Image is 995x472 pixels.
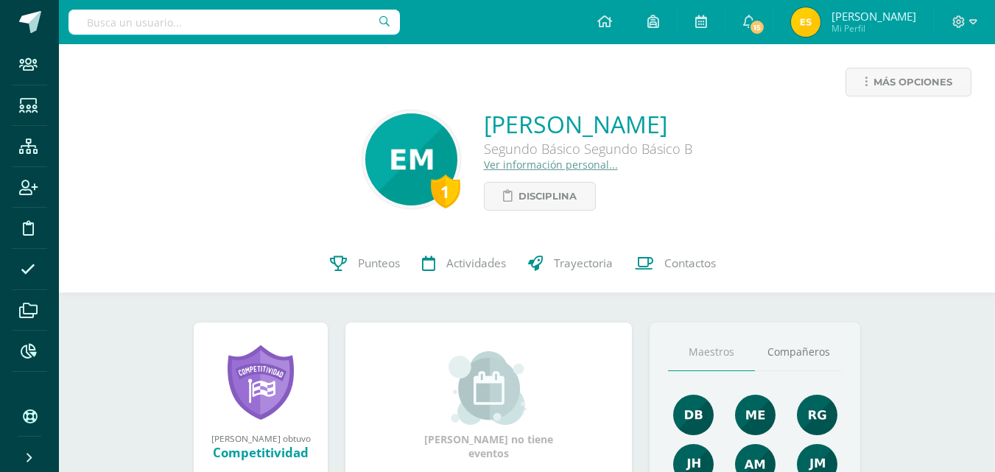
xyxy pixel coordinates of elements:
a: Trayectoria [517,234,624,293]
img: fe1b6580788b8491f9f29e4b07d71f15.png [365,113,457,205]
span: 15 [749,19,765,35]
span: Contactos [664,256,716,271]
span: Más opciones [873,68,952,96]
div: 1 [431,175,460,208]
a: Maestros [668,334,755,371]
span: Actividades [446,256,506,271]
input: Busca un usuario... [68,10,400,35]
span: Punteos [358,256,400,271]
a: Ver información personal... [484,158,618,172]
a: Punteos [319,234,411,293]
span: Trayectoria [554,256,613,271]
span: Mi Perfil [831,22,916,35]
img: 65453557fab290cae8854fbf14c7a1d7.png [735,395,776,435]
a: Contactos [624,234,727,293]
img: c8ce501b50aba4663d5e9c1ec6345694.png [797,395,837,435]
span: Disciplina [518,183,577,210]
img: 0abf21bd2d0a573e157d53e234304166.png [791,7,820,37]
div: Competitividad [208,444,313,461]
a: [PERSON_NAME] [484,108,692,140]
span: [PERSON_NAME] [831,9,916,24]
img: event_small.png [449,351,529,425]
a: Actividades [411,234,517,293]
a: Compañeros [755,334,842,371]
div: [PERSON_NAME] no tiene eventos [415,351,563,460]
a: Disciplina [484,182,596,211]
a: Más opciones [845,68,971,96]
img: 92e8b7530cfa383477e969a429d96048.png [673,395,714,435]
div: Segundo Básico Segundo Básico B [484,140,692,158]
div: [PERSON_NAME] obtuvo [208,432,313,444]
